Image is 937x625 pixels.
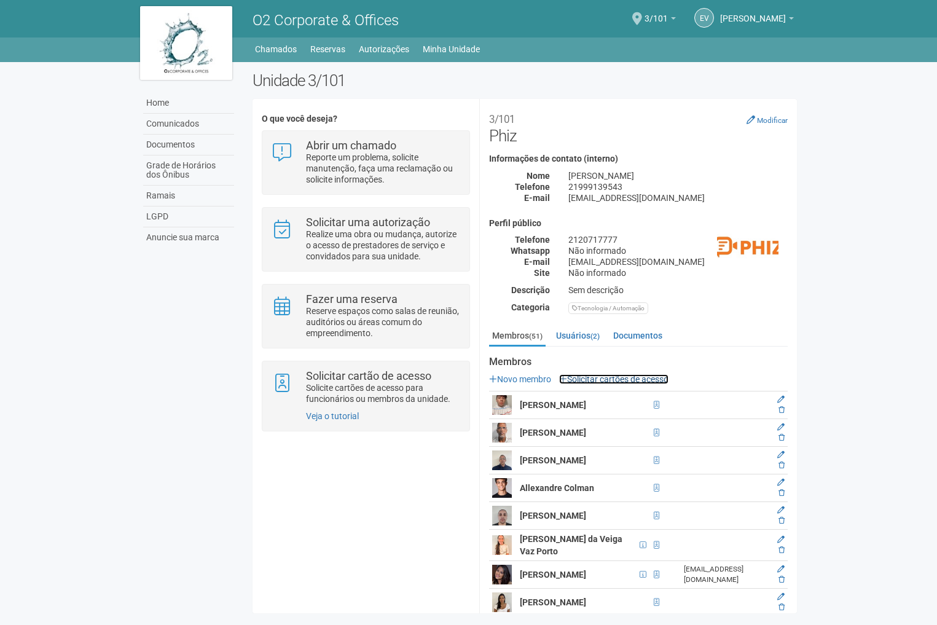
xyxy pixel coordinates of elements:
[143,93,234,114] a: Home
[520,570,586,580] strong: [PERSON_NAME]
[306,411,359,421] a: Veja o tutorial
[253,71,798,90] h2: Unidade 3/101
[310,41,345,58] a: Reservas
[143,206,234,227] a: LGPD
[559,234,797,245] div: 2120717777
[559,245,797,256] div: Não informado
[306,216,430,229] strong: Solicitar uma autorização
[489,374,551,384] a: Novo membro
[559,181,797,192] div: 21999139543
[492,423,512,442] img: user.png
[520,534,622,556] strong: [PERSON_NAME] da Veiga Vaz Porto
[359,41,409,58] a: Autorizações
[492,478,512,498] img: user.png
[520,455,586,465] strong: [PERSON_NAME]
[559,170,797,181] div: [PERSON_NAME]
[489,219,788,228] h4: Perfil público
[778,406,785,414] a: Excluir membro
[306,369,431,382] strong: Solicitar cartão de acesso
[511,285,550,295] strong: Descrição
[777,478,785,487] a: Editar membro
[306,382,460,404] p: Solicite cartões de acesso para funcionários ou membros da unidade.
[778,603,785,611] a: Excluir membro
[747,115,788,125] a: Modificar
[423,41,480,58] a: Minha Unidade
[777,423,785,431] a: Editar membro
[492,506,512,525] img: user.png
[143,114,234,135] a: Comunicados
[140,6,232,80] img: logo.jpg
[645,15,676,25] a: 3/101
[529,332,543,340] small: (51)
[489,113,515,125] small: 3/101
[511,302,550,312] strong: Categoria
[524,257,550,267] strong: E-mail
[717,219,778,280] img: business.png
[777,535,785,544] a: Editar membro
[559,267,797,278] div: Não informado
[568,302,648,314] div: Tecnologia / Automação
[527,171,550,181] strong: Nome
[492,592,512,612] img: user.png
[492,395,512,415] img: user.png
[610,326,665,345] a: Documentos
[306,305,460,339] p: Reserve espaços como salas de reunião, auditórios ou áreas comum do empreendimento.
[778,516,785,525] a: Excluir membro
[143,186,234,206] a: Ramais
[777,592,785,601] a: Editar membro
[492,450,512,470] img: user.png
[520,511,586,521] strong: [PERSON_NAME]
[520,483,594,493] strong: Allexandre Colman
[262,114,470,124] h4: O que você deseja?
[143,155,234,186] a: Grade de Horários dos Ônibus
[520,428,586,438] strong: [PERSON_NAME]
[306,152,460,185] p: Reporte um problema, solicite manutenção, faça uma reclamação ou solicite informações.
[559,285,797,296] div: Sem descrição
[272,371,460,404] a: Solicitar cartão de acesso Solicite cartões de acesso para funcionários ou membros da unidade.
[489,154,788,163] h4: Informações de contato (interno)
[559,192,797,203] div: [EMAIL_ADDRESS][DOMAIN_NAME]
[272,140,460,185] a: Abrir um chamado Reporte um problema, solicite manutenção, faça uma reclamação ou solicite inform...
[684,564,768,585] div: [EMAIL_ADDRESS][DOMAIN_NAME]
[272,217,460,262] a: Solicitar uma autorização Realize uma obra ou mudança, autorize o acesso de prestadores de serviç...
[777,450,785,459] a: Editar membro
[489,108,788,145] h2: Phiz
[306,229,460,262] p: Realize uma obra ou mudança, autorize o acesso de prestadores de serviço e convidados para sua un...
[524,193,550,203] strong: E-mail
[778,575,785,584] a: Excluir membro
[306,139,396,152] strong: Abrir um chamado
[520,597,586,607] strong: [PERSON_NAME]
[757,116,788,125] small: Modificar
[515,182,550,192] strong: Telefone
[306,293,398,305] strong: Fazer uma reserva
[778,489,785,497] a: Excluir membro
[559,256,797,267] div: [EMAIL_ADDRESS][DOMAIN_NAME]
[590,332,600,340] small: (2)
[515,235,550,245] strong: Telefone
[694,8,714,28] a: EV
[255,41,297,58] a: Chamados
[520,400,586,410] strong: [PERSON_NAME]
[778,433,785,442] a: Excluir membro
[645,2,668,23] span: 3/101
[777,506,785,514] a: Editar membro
[272,294,460,339] a: Fazer uma reserva Reserve espaços como salas de reunião, auditórios ou áreas comum do empreendime...
[778,461,785,470] a: Excluir membro
[492,535,512,555] img: user.png
[534,268,550,278] strong: Site
[720,2,786,23] span: Eduany Vidal
[777,395,785,404] a: Editar membro
[143,135,234,155] a: Documentos
[553,326,603,345] a: Usuários(2)
[489,356,788,368] strong: Membros
[489,326,546,347] a: Membros(51)
[492,565,512,584] img: user.png
[720,15,794,25] a: [PERSON_NAME]
[511,246,550,256] strong: Whatsapp
[778,546,785,554] a: Excluir membro
[559,374,668,384] a: Solicitar cartões de acesso
[143,227,234,248] a: Anuncie sua marca
[253,12,399,29] span: O2 Corporate & Offices
[777,565,785,573] a: Editar membro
